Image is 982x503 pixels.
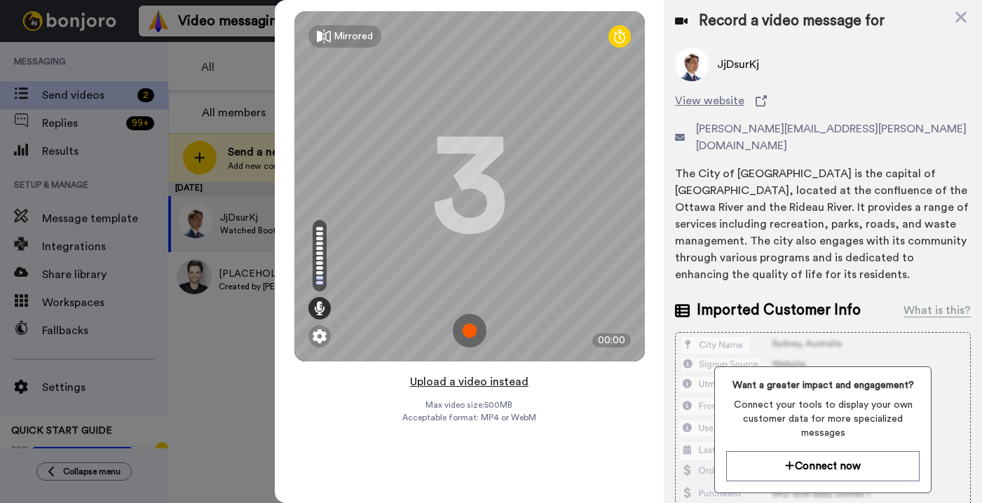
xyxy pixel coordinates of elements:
[726,398,920,440] span: Connect your tools to display your own customer data for more specialized messages
[903,302,971,319] div: What is this?
[675,92,744,109] span: View website
[313,329,327,343] img: ic_gear.svg
[431,134,508,239] div: 3
[726,378,920,392] span: Want a greater impact and engagement?
[592,333,631,347] div: 00:00
[726,451,920,481] button: Connect now
[426,399,513,411] span: Max video size: 500 MB
[402,412,536,423] span: Acceptable format: MP4 or WebM
[453,314,486,347] img: ic_record_start.svg
[696,120,971,154] span: [PERSON_NAME][EMAIL_ADDRESS][PERSON_NAME][DOMAIN_NAME]
[406,373,533,391] button: Upload a video instead
[675,92,971,109] a: View website
[675,165,971,283] div: The City of [GEOGRAPHIC_DATA] is the capital of [GEOGRAPHIC_DATA], located at the confluence of t...
[697,300,861,321] span: Imported Customer Info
